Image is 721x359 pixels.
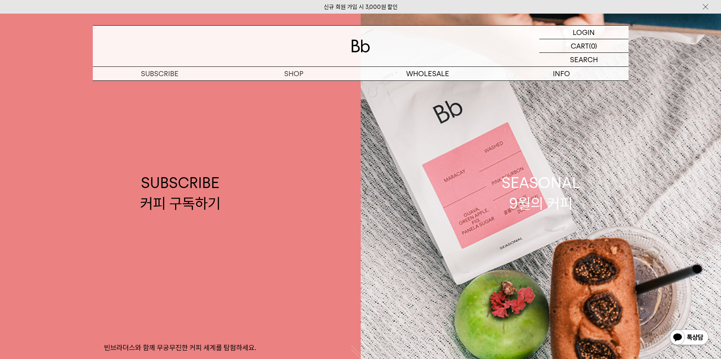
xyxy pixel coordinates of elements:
[140,173,221,214] div: SUBSCRIBE 커피 구독하기
[351,40,370,52] img: 로고
[573,26,595,39] p: LOGIN
[495,67,629,80] p: INFO
[539,39,629,53] a: CART (0)
[589,39,597,52] p: (0)
[502,173,580,214] div: SEASONAL 9월의 커피
[93,67,227,80] a: SUBSCRIBE
[570,53,598,66] p: SEARCH
[227,67,361,80] a: SHOP
[571,39,589,52] p: CART
[539,26,629,39] a: LOGIN
[361,67,495,80] p: WHOLESALE
[669,329,709,347] img: 카카오톡 채널 1:1 채팅 버튼
[324,3,398,10] a: 신규 회원 가입 시 3,000원 할인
